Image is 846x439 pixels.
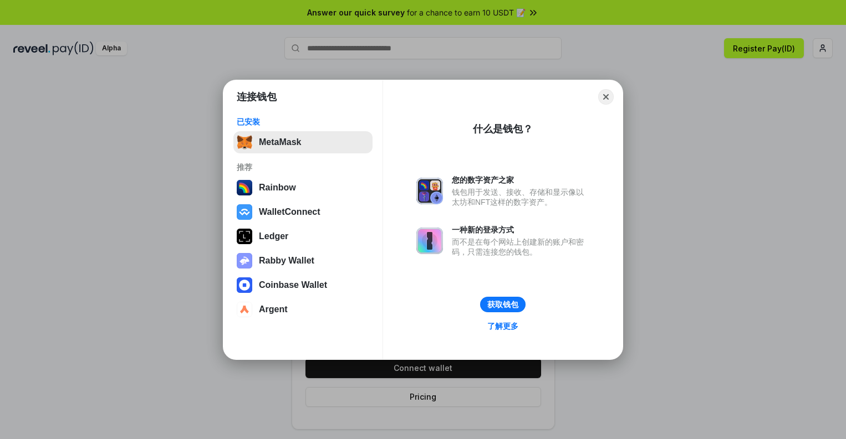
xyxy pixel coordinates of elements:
button: Argent [233,298,373,321]
div: Coinbase Wallet [259,280,327,290]
button: Ledger [233,225,373,247]
img: svg+xml,%3Csvg%20width%3D%2228%22%20height%3D%2228%22%20viewBox%3D%220%200%2028%2028%22%20fill%3D... [237,277,252,293]
div: Rainbow [259,183,296,193]
div: 获取钱包 [487,299,518,309]
button: MetaMask [233,131,373,153]
div: 钱包用于发送、接收、存储和显示像以太坊和NFT这样的数字资产。 [452,187,589,207]
button: 获取钱包 [480,297,526,312]
img: svg+xml,%3Csvg%20width%3D%2228%22%20height%3D%2228%22%20viewBox%3D%220%200%2028%2028%22%20fill%3D... [237,302,252,317]
div: 已安装 [237,117,369,127]
div: MetaMask [259,137,301,147]
button: Coinbase Wallet [233,274,373,296]
div: Ledger [259,231,288,241]
a: 了解更多 [481,319,525,333]
div: Rabby Wallet [259,256,314,266]
img: svg+xml,%3Csvg%20fill%3D%22none%22%20height%3D%2233%22%20viewBox%3D%220%200%2035%2033%22%20width%... [237,135,252,150]
button: Rabby Wallet [233,250,373,272]
button: Close [598,89,614,105]
button: WalletConnect [233,201,373,223]
div: WalletConnect [259,207,320,217]
img: svg+xml,%3Csvg%20xmlns%3D%22http%3A%2F%2Fwww.w3.org%2F2000%2Fsvg%22%20fill%3D%22none%22%20viewBox... [237,253,252,268]
div: 而不是在每个网站上创建新的账户和密码，只需连接您的钱包。 [452,237,589,257]
div: 您的数字资产之家 [452,175,589,185]
img: svg+xml,%3Csvg%20xmlns%3D%22http%3A%2F%2Fwww.w3.org%2F2000%2Fsvg%22%20fill%3D%22none%22%20viewBox... [416,178,443,204]
h1: 连接钱包 [237,90,277,104]
img: svg+xml,%3Csvg%20xmlns%3D%22http%3A%2F%2Fwww.w3.org%2F2000%2Fsvg%22%20width%3D%2228%22%20height%3... [237,229,252,244]
div: Argent [259,304,288,314]
div: 什么是钱包？ [473,122,533,136]
img: svg+xml,%3Csvg%20width%3D%22120%22%20height%3D%22120%22%20viewBox%3D%220%200%20120%20120%22%20fil... [237,180,252,195]
img: svg+xml,%3Csvg%20width%3D%2228%22%20height%3D%2228%22%20viewBox%3D%220%200%2028%2028%22%20fill%3D... [237,204,252,220]
div: 推荐 [237,162,369,172]
div: 一种新的登录方式 [452,225,589,235]
img: svg+xml,%3Csvg%20xmlns%3D%22http%3A%2F%2Fwww.w3.org%2F2000%2Fsvg%22%20fill%3D%22none%22%20viewBox... [416,228,443,254]
div: 了解更多 [487,321,518,331]
button: Rainbow [233,177,373,199]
